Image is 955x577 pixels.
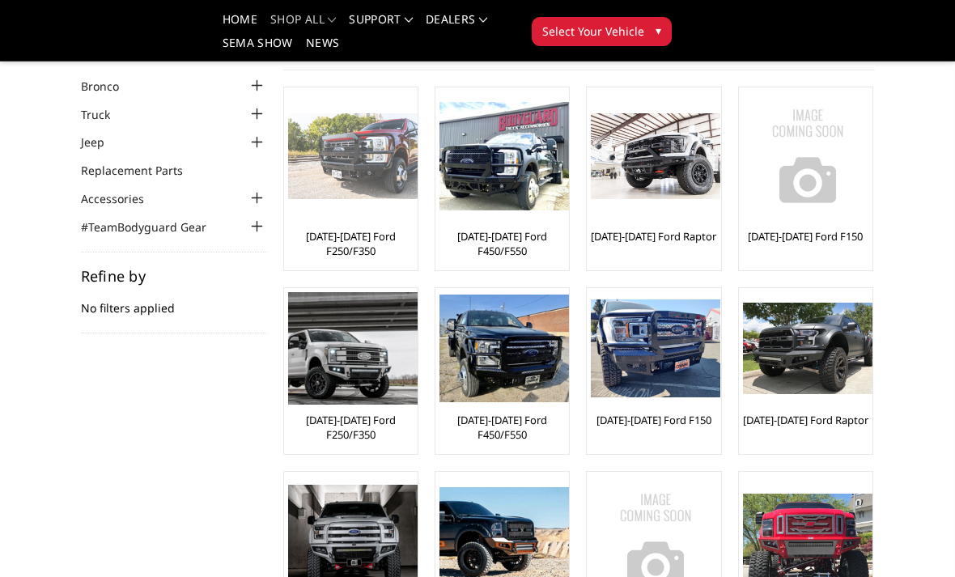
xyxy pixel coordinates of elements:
[81,78,139,95] a: Bronco
[439,229,565,258] a: [DATE]-[DATE] Ford F450/F550
[439,413,565,442] a: [DATE]-[DATE] Ford F450/F550
[81,218,227,235] a: #TeamBodyguard Gear
[743,91,872,221] img: No Image
[288,229,414,258] a: [DATE]-[DATE] Ford F250/F350
[656,22,661,39] span: ▾
[748,229,863,244] a: [DATE]-[DATE] Ford F150
[591,229,716,244] a: [DATE]-[DATE] Ford Raptor
[542,23,644,40] span: Select Your Vehicle
[81,134,125,151] a: Jeep
[349,14,413,37] a: Support
[532,17,672,46] button: Select Your Vehicle
[81,269,267,283] h5: Refine by
[306,37,339,61] a: News
[743,413,868,427] a: [DATE]-[DATE] Ford Raptor
[270,14,336,37] a: shop all
[426,14,487,37] a: Dealers
[596,413,711,427] a: [DATE]-[DATE] Ford F150
[288,413,414,442] a: [DATE]-[DATE] Ford F250/F350
[81,106,130,123] a: Truck
[743,91,868,221] a: No Image
[223,14,257,37] a: Home
[81,190,164,207] a: Accessories
[81,269,267,333] div: No filters applied
[81,162,203,179] a: Replacement Parts
[223,37,293,61] a: SEMA Show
